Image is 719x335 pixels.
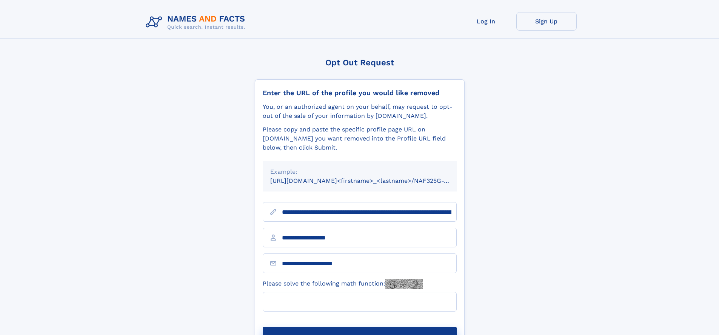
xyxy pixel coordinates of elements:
a: Sign Up [516,12,577,31]
div: Enter the URL of the profile you would like removed [263,89,457,97]
div: Opt Out Request [255,58,465,67]
label: Please solve the following math function: [263,279,423,289]
div: Please copy and paste the specific profile page URL on [DOMAIN_NAME] you want removed into the Pr... [263,125,457,152]
div: Example: [270,167,449,176]
div: You, or an authorized agent on your behalf, may request to opt-out of the sale of your informatio... [263,102,457,120]
small: [URL][DOMAIN_NAME]<firstname>_<lastname>/NAF325G-xxxxxxxx [270,177,471,184]
a: Log In [456,12,516,31]
img: Logo Names and Facts [143,12,251,32]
